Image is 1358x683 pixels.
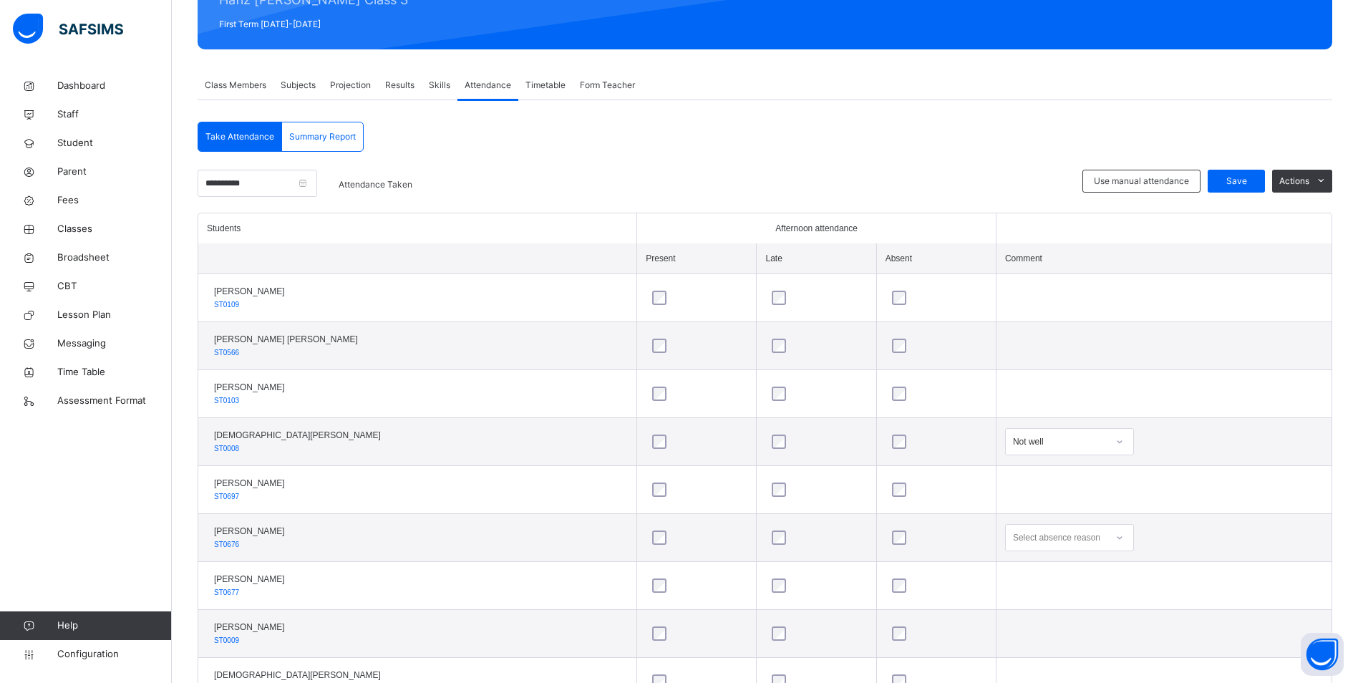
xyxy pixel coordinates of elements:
[214,349,239,357] span: ST0566
[57,336,172,351] span: Messaging
[57,365,172,379] span: Time Table
[57,279,172,294] span: CBT
[580,79,635,92] span: Form Teacher
[1218,175,1254,188] span: Save
[214,493,239,500] span: ST0697
[775,222,858,235] span: Afternoon attendance
[214,333,358,346] span: [PERSON_NAME] [PERSON_NAME]
[289,130,356,143] span: Summary Report
[214,477,285,490] span: [PERSON_NAME]
[525,79,566,92] span: Timetable
[214,429,381,442] span: [DEMOGRAPHIC_DATA][PERSON_NAME]
[1094,175,1189,188] span: Use manual attendance
[57,107,172,122] span: Staff
[996,243,1332,274] th: Comment
[214,669,381,682] span: [DEMOGRAPHIC_DATA][PERSON_NAME]
[876,243,996,274] th: Absent
[214,588,239,596] span: ST0677
[57,647,171,662] span: Configuration
[214,445,239,452] span: ST0008
[429,79,450,92] span: Skills
[214,636,239,644] span: ST0009
[57,251,172,265] span: Broadsheet
[57,165,172,179] span: Parent
[13,14,123,44] img: safsims
[385,79,414,92] span: Results
[1279,175,1309,188] span: Actions
[57,619,171,633] span: Help
[214,525,285,538] span: [PERSON_NAME]
[57,394,172,408] span: Assessment Format
[214,301,239,309] span: ST0109
[205,130,274,143] span: Take Attendance
[465,79,511,92] span: Attendance
[1013,524,1100,551] div: Select absence reason
[57,222,172,236] span: Classes
[214,541,239,548] span: ST0676
[57,79,172,93] span: Dashboard
[57,193,172,208] span: Fees
[1013,435,1107,448] div: Not well
[757,243,876,274] th: Late
[205,79,266,92] span: Class Members
[330,79,371,92] span: Projection
[214,397,239,405] span: ST0103
[281,79,316,92] span: Subjects
[637,243,757,274] th: Present
[198,213,637,243] th: Students
[214,285,285,298] span: [PERSON_NAME]
[57,308,172,322] span: Lesson Plan
[214,621,285,634] span: [PERSON_NAME]
[214,573,285,586] span: [PERSON_NAME]
[57,136,172,150] span: Student
[1301,633,1344,676] button: Open asap
[339,179,412,190] span: Attendance Taken
[214,381,285,394] span: [PERSON_NAME]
